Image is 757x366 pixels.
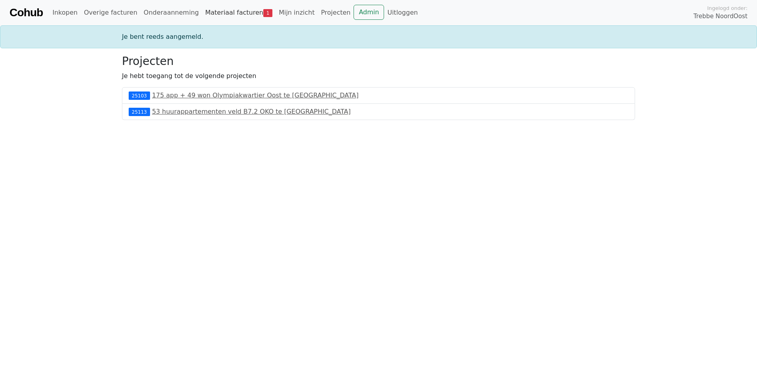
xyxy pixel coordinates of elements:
[694,12,747,21] span: Trebbe NoordOost
[384,5,421,21] a: Uitloggen
[276,5,318,21] a: Mijn inzicht
[10,3,43,22] a: Cohub
[354,5,384,20] a: Admin
[263,9,272,17] span: 1
[122,71,635,81] p: Je hebt toegang tot de volgende projecten
[707,4,747,12] span: Ingelogd onder:
[49,5,80,21] a: Inkopen
[318,5,354,21] a: Projecten
[81,5,141,21] a: Overige facturen
[129,108,150,116] div: 25113
[117,32,640,42] div: Je bent reeds aangemeld.
[202,5,276,21] a: Materiaal facturen1
[152,91,359,99] a: 175 app + 49 won Olympiakwartier Oost te [GEOGRAPHIC_DATA]
[152,108,351,115] a: 53 huurappartementen veld B7.2 OKO te [GEOGRAPHIC_DATA]
[129,91,150,99] div: 25103
[141,5,202,21] a: Onderaanneming
[122,55,635,68] h3: Projecten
